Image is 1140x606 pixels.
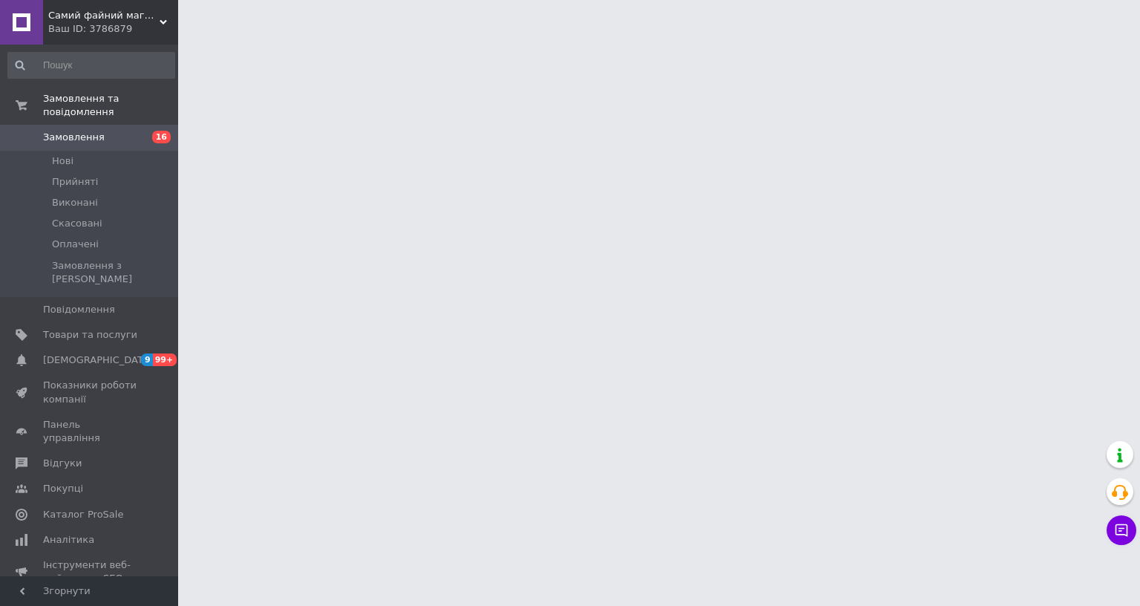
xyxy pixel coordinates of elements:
[1107,515,1136,545] button: Чат з покупцем
[52,154,73,168] span: Нові
[43,92,178,119] span: Замовлення та повідомлення
[52,259,174,286] span: Замовлення з [PERSON_NAME]
[52,238,99,251] span: Оплачені
[153,353,177,366] span: 99+
[43,533,94,547] span: Аналітика
[141,353,153,366] span: 9
[52,175,98,189] span: Прийняті
[43,303,115,316] span: Повідомлення
[43,508,123,521] span: Каталог ProSale
[7,52,175,79] input: Пошук
[43,379,137,405] span: Показники роботи компанії
[48,9,160,22] span: Самий файний магазин
[43,131,105,144] span: Замовлення
[43,328,137,342] span: Товари та послуги
[43,353,153,367] span: [DEMOGRAPHIC_DATA]
[43,558,137,585] span: Інструменти веб-майстра та SEO
[48,22,178,36] div: Ваш ID: 3786879
[43,418,137,445] span: Панель управління
[43,482,83,495] span: Покупці
[52,196,98,209] span: Виконані
[152,131,171,143] span: 16
[43,457,82,470] span: Відгуки
[52,217,102,230] span: Скасовані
